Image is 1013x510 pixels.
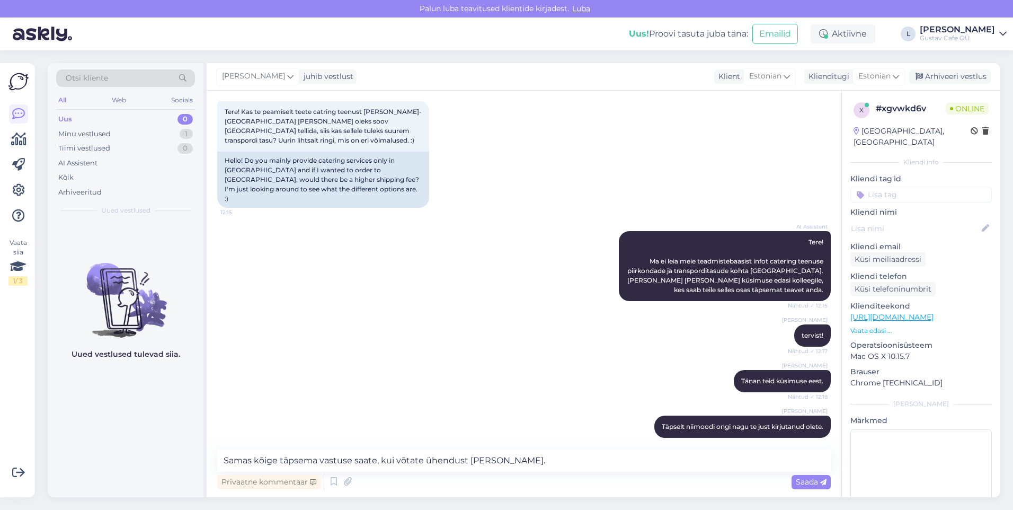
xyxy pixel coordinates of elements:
[782,316,828,324] span: [PERSON_NAME]
[569,4,593,13] span: Luba
[8,238,28,286] div: Vaata siia
[177,114,193,125] div: 0
[850,207,992,218] p: Kliendi nimi
[850,157,992,167] div: Kliendi info
[946,103,989,115] span: Online
[796,477,827,487] span: Saada
[850,399,992,409] div: [PERSON_NAME]
[217,152,429,208] div: Hello! Do you mainly provide catering services only in [GEOGRAPHIC_DATA] and if I wanted to order...
[850,326,992,336] p: Vaata edasi ...
[56,93,68,107] div: All
[110,93,128,107] div: Web
[854,126,971,148] div: [GEOGRAPHIC_DATA], [GEOGRAPHIC_DATA]
[217,450,831,472] textarea: Samas kõige täpsema vastuse saate, kui võtate ühendust [PERSON_NAME].
[217,475,321,489] div: Privaatne kommentaar
[58,187,102,198] div: Arhiveeritud
[901,27,916,41] div: L
[811,24,875,43] div: Aktiivne
[782,362,828,370] span: [PERSON_NAME]
[8,72,29,92] img: Askly Logo
[850,377,992,389] p: Chrome [TECHNICAL_ID]
[920,25,995,34] div: [PERSON_NAME]
[850,173,992,184] p: Kliendi tag'id
[859,106,864,114] span: x
[629,29,649,39] b: Uus!
[177,143,193,154] div: 0
[850,340,992,351] p: Operatsioonisüsteem
[58,129,111,139] div: Minu vestlused
[858,71,891,82] span: Estonian
[850,415,992,426] p: Märkmed
[909,69,991,84] div: Arhiveeri vestlus
[804,71,849,82] div: Klienditugi
[850,241,992,252] p: Kliendi email
[850,252,926,267] div: Küsi meiliaadressi
[850,271,992,282] p: Kliendi telefon
[714,71,740,82] div: Klient
[788,302,828,310] span: Nähtud ✓ 12:15
[8,276,28,286] div: 1 / 3
[299,71,353,82] div: juhib vestlust
[629,28,748,40] div: Proovi tasuta juba täna:
[920,34,995,42] div: Gustav Cafe OÜ
[169,93,195,107] div: Socials
[788,393,828,401] span: Nähtud ✓ 12:18
[58,158,97,169] div: AI Assistent
[851,223,980,234] input: Lisa nimi
[850,282,936,296] div: Küsi telefoninumbrit
[850,312,934,322] a: [URL][DOMAIN_NAME]
[180,129,193,139] div: 1
[788,347,828,355] span: Nähtud ✓ 12:17
[662,423,823,430] span: Täpselt niimoodi ongi nagu te just kirjutanud olete.
[58,143,110,154] div: Tiimi vestlused
[876,102,946,115] div: # xgvwkd6v
[58,114,72,125] div: Uus
[850,301,992,312] p: Klienditeekond
[749,71,781,82] span: Estonian
[782,407,828,415] span: [PERSON_NAME]
[222,71,285,82] span: [PERSON_NAME]
[802,331,823,339] span: tervist!
[850,187,992,203] input: Lisa tag
[66,73,108,84] span: Otsi kliente
[788,223,828,231] span: AI Assistent
[920,25,1007,42] a: [PERSON_NAME]Gustav Cafe OÜ
[48,244,203,339] img: No chats
[101,206,150,215] span: Uued vestlused
[752,24,798,44] button: Emailid
[72,349,180,360] p: Uued vestlused tulevad siia.
[741,377,823,385] span: Tänan teid küsimuse eest.
[58,172,74,183] div: Kõik
[850,366,992,377] p: Brauser
[788,438,828,446] span: Nähtud ✓ 12:18
[225,108,422,144] span: Tere! Kas te peamiselt teete catring teenust [PERSON_NAME]-[GEOGRAPHIC_DATA] [PERSON_NAME] oleks ...
[220,208,260,216] span: 12:15
[850,351,992,362] p: Mac OS X 10.15.7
